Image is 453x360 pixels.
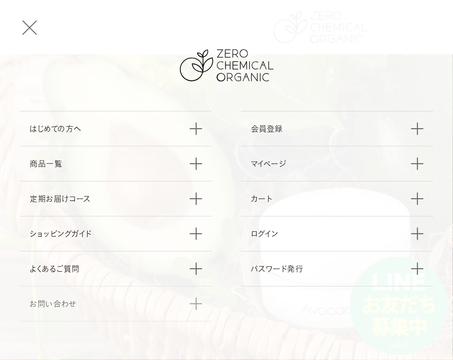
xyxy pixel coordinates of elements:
[241,216,433,251] a: ログイン
[20,286,212,322] a: お問い合わせ
[241,251,433,287] a: パスワード発行
[20,111,212,146] a: はじめての方へ
[241,146,433,181] a: マイページ
[20,146,212,181] a: 商品一覧
[20,216,212,251] a: ショッピングガイド
[20,181,212,216] a: 定期お届けコース
[241,181,433,216] a: カート
[20,251,212,286] a: よくあるご質問
[180,49,274,81] img: ZERO CHEMICAL ORGANIC
[241,111,433,146] a: 会員登録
